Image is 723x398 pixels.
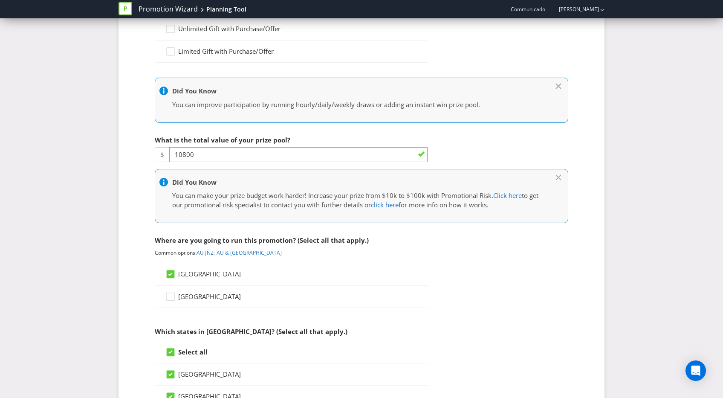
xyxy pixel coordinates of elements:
span: You can make your prize budget work harder! Increase your prize from $10k to $100k with Promotion... [172,191,493,200]
span: Unlimited Gift with Purchase/Offer [178,24,281,33]
span: | [214,249,217,256]
a: click here [371,200,399,209]
strong: Select all [178,348,208,356]
div: Open Intercom Messenger [685,360,706,381]
a: AU [197,249,204,256]
span: Limited Gift with Purchase/Offer [178,47,274,55]
a: Promotion Wizard [139,4,198,14]
span: What is the total value of your prize pool? [155,136,290,144]
span: to get our promotional risk specialist to contact you with further details or [172,191,538,209]
span: [GEOGRAPHIC_DATA] [178,292,241,301]
div: Planning Tool [206,5,246,14]
a: NZ [207,249,214,256]
span: for more info on how it works. [399,200,489,209]
span: Which states in [GEOGRAPHIC_DATA]? (Select all that apply.) [155,327,347,336]
span: $ [155,147,169,162]
a: [PERSON_NAME] [550,6,599,13]
span: [GEOGRAPHIC_DATA] [178,270,241,278]
a: Click here [493,191,522,200]
span: [GEOGRAPHIC_DATA] [178,370,241,378]
div: Where are you going to run this promotion? (Select all that apply.) [155,232,428,249]
span: Communicado [511,6,545,13]
a: AU & [GEOGRAPHIC_DATA] [217,249,282,256]
p: You can improve participation by running hourly/daily/weekly draws or adding an instant win prize... [172,100,542,109]
span: | [204,249,207,256]
span: Common options: [155,249,197,256]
